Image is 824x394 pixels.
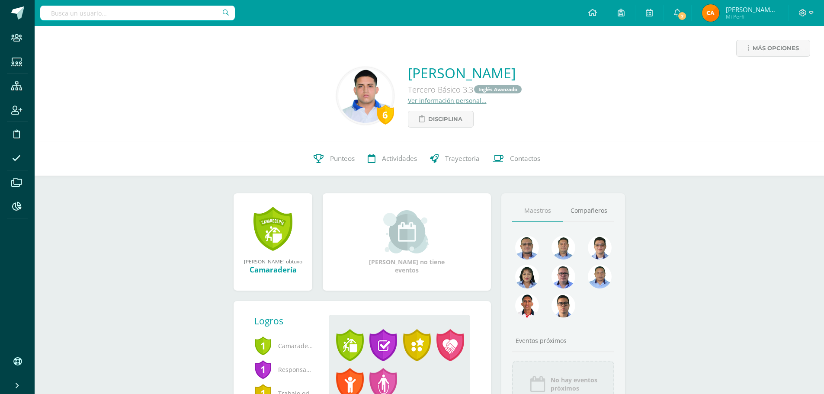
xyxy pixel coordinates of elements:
a: Actividades [361,141,423,176]
img: 371adb901e00c108b455316ee4864f9b.png [515,265,539,288]
img: af9f1233f962730253773e8543f9aabb.png [702,4,719,22]
span: 7 [677,11,687,21]
div: [PERSON_NAME] no tiene eventos [364,210,450,274]
div: Camaradería [242,265,304,275]
span: [PERSON_NAME] Santiago [PERSON_NAME] [726,5,778,14]
span: 1 [254,359,272,379]
img: 6e6edff8e5b1d60e1b79b3df59dca1c4.png [588,236,612,259]
span: Contactos [510,154,540,163]
a: Inglés Avanzado [474,85,522,93]
img: 2ac039123ac5bd71a02663c3aa063ac8.png [551,236,575,259]
span: No hay eventos próximos [551,376,597,392]
img: 89a3ce4a01dc90e46980c51de3177516.png [515,294,539,317]
span: Punteos [330,154,355,163]
img: event_icon.png [529,375,546,393]
img: 30ea9b988cec0d4945cca02c4e803e5a.png [551,265,575,288]
a: Maestros [512,200,563,222]
span: Disciplina [428,111,462,127]
a: Ver información personal... [408,96,487,105]
span: Camaradería [254,334,315,358]
span: 1 [254,336,272,356]
a: Punteos [307,141,361,176]
span: Trayectoria [445,154,480,163]
div: [PERSON_NAME] obtuvo [242,258,304,265]
div: Eventos próximos [512,336,614,345]
div: Logros [254,315,322,327]
a: Trayectoria [423,141,486,176]
input: Busca un usuario... [40,6,235,20]
img: 2efff582389d69505e60b50fc6d5bd41.png [588,265,612,288]
span: Más opciones [753,40,799,56]
span: Responsabilidad [254,358,315,381]
span: Mi Perfil [726,13,778,20]
img: b3275fa016b95109afc471d3b448d7ac.png [551,294,575,317]
a: Más opciones [736,40,810,57]
div: Tercero Básico 3.3 [408,82,523,96]
a: [PERSON_NAME] [408,64,523,82]
a: Disciplina [408,111,474,128]
span: Actividades [382,154,417,163]
a: Compañeros [563,200,614,222]
a: Contactos [486,141,547,176]
img: 99962f3fa423c9b8099341731b303440.png [515,236,539,259]
div: 6 [377,105,394,125]
img: a78b6ddf41e0dfe62c2661787dba992e.png [338,69,392,123]
img: event_small.png [383,210,430,253]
